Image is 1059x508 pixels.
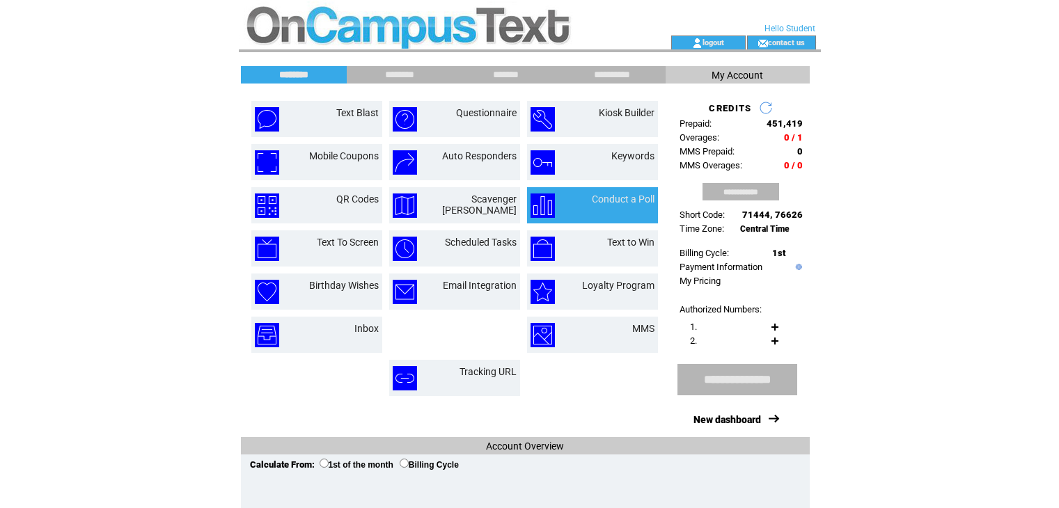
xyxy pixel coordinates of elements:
a: Scavenger [PERSON_NAME] [442,193,517,216]
a: Email Integration [443,280,517,291]
span: Central Time [740,224,790,234]
span: Authorized Numbers: [680,304,762,315]
a: Mobile Coupons [309,150,379,161]
img: mobile-coupons.png [255,150,279,175]
img: help.gif [792,264,802,270]
img: mms.png [531,323,555,347]
a: Birthday Wishes [309,280,379,291]
img: account_icon.gif [692,38,703,49]
img: inbox.png [255,323,279,347]
a: My Pricing [680,276,721,286]
img: questionnaire.png [393,107,417,132]
span: Billing Cycle: [680,248,729,258]
img: text-to-win.png [531,237,555,261]
a: Keywords [611,150,654,161]
input: Billing Cycle [400,459,409,468]
span: 71444, 76626 [742,209,803,220]
input: 1st of the month [320,459,329,468]
a: Kiosk Builder [599,107,654,118]
a: Payment Information [680,262,762,272]
a: Inbox [354,323,379,334]
img: auto-responders.png [393,150,417,175]
a: Conduct a Poll [592,193,654,205]
img: text-blast.png [255,107,279,132]
span: Overages: [680,132,719,143]
a: Text Blast [336,107,379,118]
a: Text to Win [607,237,654,248]
img: text-to-screen.png [255,237,279,261]
img: kiosk-builder.png [531,107,555,132]
span: 0 / 0 [784,160,803,170]
a: Tracking URL [460,366,517,377]
a: MMS [632,323,654,334]
a: Loyalty Program [582,280,654,291]
span: My Account [712,70,763,81]
span: Short Code: [680,209,725,220]
img: contact_us_icon.gif [758,38,768,49]
span: Prepaid: [680,118,712,129]
span: Time Zone: [680,223,724,234]
span: 2. [690,335,697,346]
label: Billing Cycle [400,460,459,470]
img: qr-codes.png [255,193,279,218]
img: email-integration.png [393,280,417,304]
span: 1st [772,248,785,258]
span: 0 / 1 [784,132,803,143]
a: QR Codes [336,193,379,205]
span: 451,419 [767,118,803,129]
img: tracking-url.png [393,366,417,390]
a: contact us [768,38,805,47]
img: scavenger-hunt.png [393,193,417,218]
span: Calculate From: [250,459,315,470]
a: Questionnaire [456,107,517,118]
a: Auto Responders [442,150,517,161]
img: scheduled-tasks.png [393,237,417,261]
img: keywords.png [531,150,555,175]
span: CREDITS [709,103,751,113]
span: Account Overview [486,440,564,452]
span: MMS Overages: [680,160,742,170]
a: Scheduled Tasks [445,237,517,248]
a: New dashboard [693,414,761,425]
a: logout [703,38,724,47]
img: birthday-wishes.png [255,280,279,304]
span: 1. [690,322,697,332]
img: conduct-a-poll.png [531,193,555,218]
span: 0 [797,146,803,157]
img: loyalty-program.png [531,280,555,304]
span: MMS Prepaid: [680,146,735,157]
label: 1st of the month [320,460,393,470]
span: Hello Student [764,24,815,33]
a: Text To Screen [317,237,379,248]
